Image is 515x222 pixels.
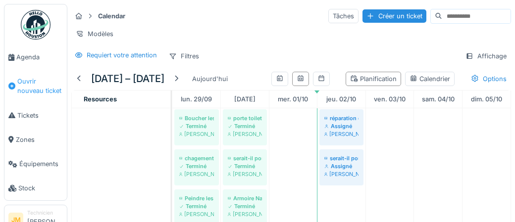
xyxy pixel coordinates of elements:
[362,9,426,23] div: Créer un ticket
[461,49,511,63] div: Affichage
[18,183,63,193] span: Stock
[91,73,164,85] h5: [DATE] – [DATE]
[324,122,359,130] div: Assigné
[228,130,262,138] div: [PERSON_NAME]
[4,103,67,128] a: Tickets
[328,9,359,23] div: Tâches
[16,135,63,144] span: Zones
[16,52,63,62] span: Agenda
[27,209,63,217] div: Technicien
[324,162,359,170] div: Assigné
[228,154,262,162] div: serait-il possiblme de faire une réparation de ferme porte à la porte de sortie des wc fille au R...
[17,111,63,120] span: Tickets
[84,95,117,103] span: Resources
[371,92,408,106] a: 3 octobre 2025
[4,128,67,152] a: Zones
[188,72,232,86] div: Aujourd'hui
[179,210,214,218] div: [PERSON_NAME]
[324,154,359,162] div: serait-il possible de trouver une armoire métallique qui se ferme à clé avec des étagères pour le...
[17,77,63,95] span: Ouvrir nouveau ticket
[21,10,51,40] img: Badge_color-CXgf-gQk.svg
[179,130,214,138] div: [PERSON_NAME]
[468,92,505,106] a: 5 octobre 2025
[179,162,214,170] div: Terminé
[324,92,359,106] a: 2 octobre 2025
[466,72,511,86] div: Options
[179,114,214,122] div: Boucher les trous
[419,92,457,106] a: 4 octobre 2025
[4,69,67,103] a: Ouvrir nouveau ticket
[4,176,67,200] a: Stock
[179,154,214,162] div: chagement de Garniture de porte
[228,122,262,130] div: Terminé
[324,114,359,122] div: réparation d'une petite porte d'armoire de table de travail dans le labo Newton
[87,50,157,60] div: Requiert votre attention
[228,162,262,170] div: Terminé
[4,152,67,176] a: Équipements
[275,92,310,106] a: 1 octobre 2025
[94,11,129,21] strong: Calendar
[179,202,214,210] div: Terminé
[179,194,214,202] div: Peindre les plinthes en bois (Menuiserie)
[228,170,262,178] div: [PERSON_NAME]
[179,122,214,130] div: Terminé
[324,130,359,138] div: [PERSON_NAME]
[410,74,450,84] div: Calendrier
[228,114,262,122] div: porte toilettes en face chapelle
[71,27,118,41] div: Modèles
[228,194,262,202] div: Armoire Narnia
[164,49,204,63] div: Filtres
[4,45,67,69] a: Agenda
[350,74,397,84] div: Planification
[232,92,258,106] a: 30 septembre 2025
[324,170,359,178] div: [PERSON_NAME]
[19,159,63,169] span: Équipements
[178,92,214,106] a: 29 septembre 2025
[228,202,262,210] div: Terminé
[228,210,262,218] div: [PERSON_NAME]
[179,170,214,178] div: [PERSON_NAME]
